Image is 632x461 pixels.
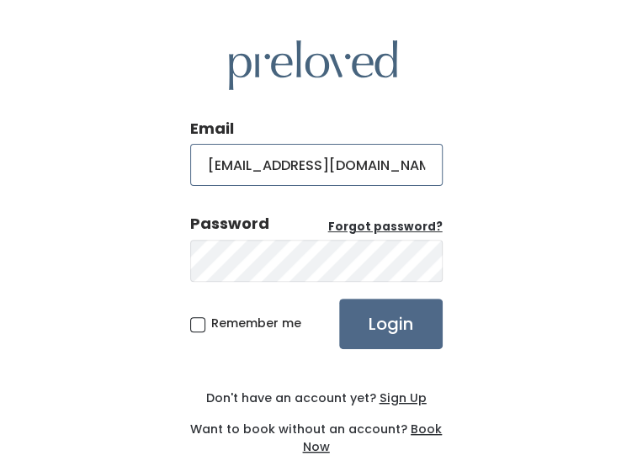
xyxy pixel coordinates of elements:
[190,118,234,140] label: Email
[380,389,427,406] u: Sign Up
[190,213,269,235] div: Password
[376,389,427,406] a: Sign Up
[328,219,443,236] a: Forgot password?
[190,389,443,407] div: Don't have an account yet?
[211,315,301,331] span: Remember me
[328,219,443,235] u: Forgot password?
[303,421,443,455] a: Book Now
[190,407,443,456] div: Want to book without an account?
[339,299,443,349] input: Login
[229,40,397,90] img: preloved logo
